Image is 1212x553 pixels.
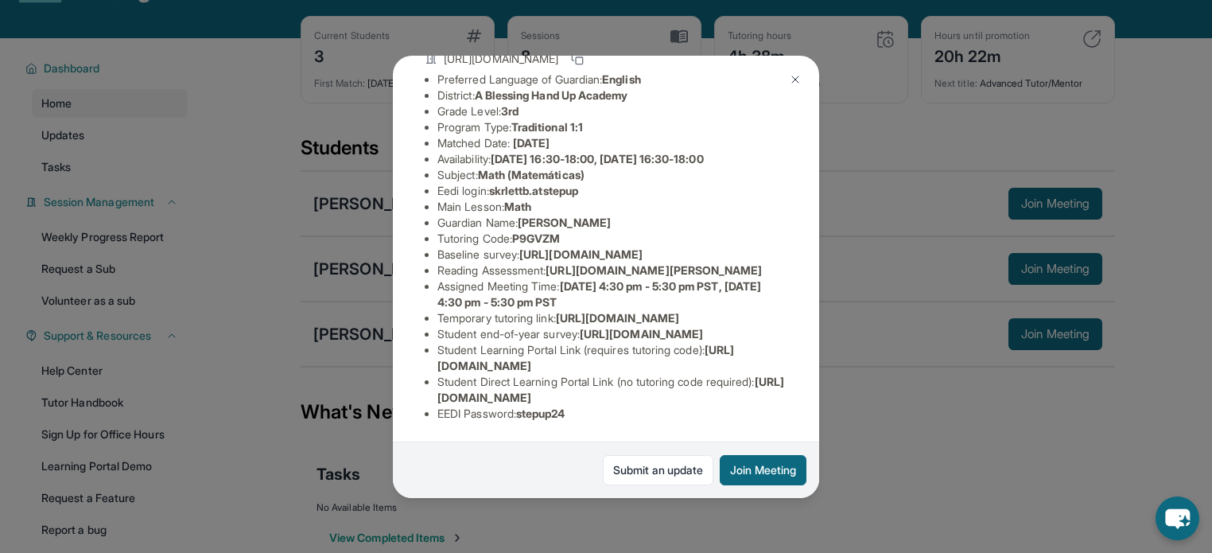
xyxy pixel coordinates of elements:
[437,278,787,310] li: Assigned Meeting Time :
[546,263,762,277] span: [URL][DOMAIN_NAME][PERSON_NAME]
[437,279,761,309] span: [DATE] 4:30 pm - 5:30 pm PST, [DATE] 4:30 pm - 5:30 pm PST
[512,232,560,245] span: P9GVZM
[501,104,519,118] span: 3rd
[475,88,628,102] span: A Blessing Hand Up Academy
[437,103,787,119] li: Grade Level:
[444,51,558,67] span: [URL][DOMAIN_NAME]
[511,120,583,134] span: Traditional 1:1
[491,152,704,166] span: [DATE] 16:30-18:00, [DATE] 16:30-18:00
[580,327,703,341] span: [URL][DOMAIN_NAME]
[504,200,531,213] span: Math
[437,342,787,374] li: Student Learning Portal Link (requires tutoring code) :
[437,263,787,278] li: Reading Assessment :
[568,49,587,68] button: Copy link
[437,119,787,135] li: Program Type:
[489,184,578,197] span: skrlettb.atstepup
[437,326,787,342] li: Student end-of-year survey :
[437,151,787,167] li: Availability:
[516,407,565,420] span: stepup24
[556,311,679,325] span: [URL][DOMAIN_NAME]
[437,231,787,247] li: Tutoring Code :
[602,72,641,86] span: English
[603,455,713,485] a: Submit an update
[720,455,806,485] button: Join Meeting
[437,406,787,422] li: EEDI Password :
[437,199,787,215] li: Main Lesson :
[478,168,585,181] span: Math (Matemáticas)
[513,136,550,150] span: [DATE]
[437,183,787,199] li: Eedi login :
[518,216,611,229] span: [PERSON_NAME]
[437,88,787,103] li: District:
[437,135,787,151] li: Matched Date:
[437,215,787,231] li: Guardian Name :
[1156,497,1199,540] button: chat-button
[437,247,787,263] li: Baseline survey :
[519,247,643,261] span: [URL][DOMAIN_NAME]
[789,73,802,86] img: Close Icon
[437,72,787,88] li: Preferred Language of Guardian:
[437,167,787,183] li: Subject :
[437,310,787,326] li: Temporary tutoring link :
[437,374,787,406] li: Student Direct Learning Portal Link (no tutoring code required) :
